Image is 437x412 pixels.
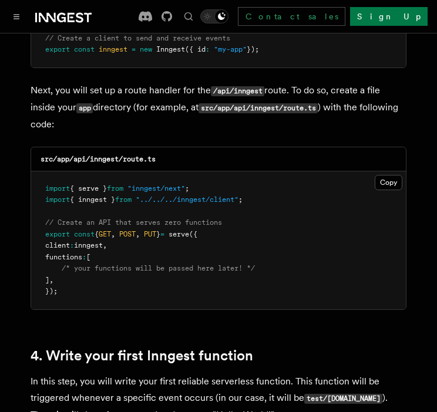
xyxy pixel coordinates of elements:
[86,253,90,261] span: [
[304,394,382,404] code: test/[DOMAIN_NAME]
[31,82,406,133] p: Next, you will set up a route handler for the route. To do so, create a file inside your director...
[45,253,82,261] span: functions
[45,195,70,204] span: import
[9,9,23,23] button: Toggle navigation
[70,241,74,249] span: :
[156,45,185,53] span: Inngest
[185,45,206,53] span: ({ id
[95,230,99,238] span: {
[103,241,107,249] span: ,
[181,9,196,23] button: Find something...
[214,45,247,53] span: "my-app"
[45,45,70,53] span: export
[185,184,189,193] span: ;
[74,45,95,53] span: const
[45,276,49,284] span: ]
[211,86,264,96] code: /api/inngest
[238,7,345,26] a: Contact sales
[156,230,160,238] span: }
[49,276,53,284] span: ,
[119,230,136,238] span: POST
[169,230,189,238] span: serve
[189,230,197,238] span: ({
[45,184,70,193] span: import
[45,241,70,249] span: client
[247,45,259,53] span: });
[31,347,253,364] a: 4. Write your first Inngest function
[45,230,70,238] span: export
[41,155,156,163] code: src/app/api/inngest/route.ts
[238,195,243,204] span: ;
[74,241,103,249] span: inngest
[136,230,140,238] span: ,
[107,184,123,193] span: from
[136,195,238,204] span: "../../../inngest/client"
[99,45,127,53] span: inngest
[140,45,152,53] span: new
[199,103,318,113] code: src/app/api/inngest/route.ts
[74,230,95,238] span: const
[111,230,115,238] span: ,
[200,9,228,23] button: Toggle dark mode
[99,230,111,238] span: GET
[132,45,136,53] span: =
[70,184,107,193] span: { serve }
[375,175,402,190] button: Copy
[70,195,115,204] span: { inngest }
[45,34,230,42] span: // Create a client to send and receive events
[76,103,93,113] code: app
[350,7,428,26] a: Sign Up
[45,218,222,227] span: // Create an API that serves zero functions
[62,264,255,272] span: /* your functions will be passed here later! */
[144,230,156,238] span: PUT
[127,184,185,193] span: "inngest/next"
[115,195,132,204] span: from
[160,230,164,238] span: =
[206,45,210,53] span: :
[45,287,58,295] span: });
[82,253,86,261] span: :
